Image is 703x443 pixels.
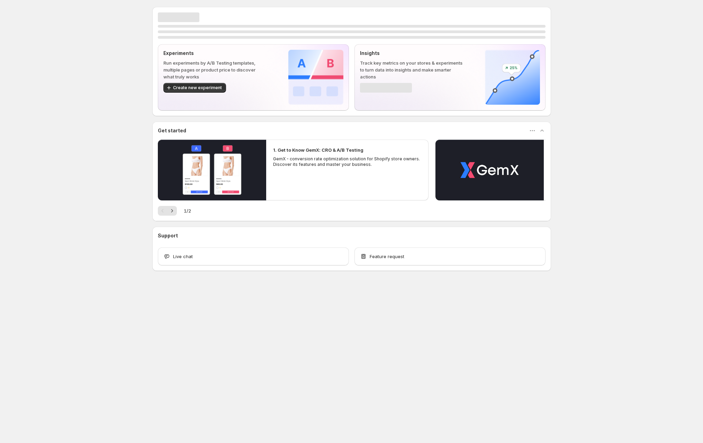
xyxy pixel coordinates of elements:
[360,59,463,80] p: Track key metrics on your stores & experiments to turn data into insights and make smarter actions
[158,140,266,200] button: Play video
[158,232,178,239] h3: Support
[173,85,222,91] span: Create new experiment
[163,50,266,57] p: Experiments
[370,253,404,260] span: Feature request
[184,207,191,214] span: 1 / 2
[167,206,177,216] button: Next
[163,83,226,93] button: Create new experiment
[288,50,343,105] img: Experiments
[485,50,540,105] img: Insights
[360,50,463,57] p: Insights
[273,156,422,167] p: GemX - conversion rate optimization solution for Shopify store owners. Discover its features and ...
[435,140,544,200] button: Play video
[163,59,266,80] p: Run experiments by A/B Testing templates, multiple pages or product price to discover what truly ...
[158,206,177,216] nav: Pagination
[173,253,193,260] span: Live chat
[158,127,186,134] h3: Get started
[273,147,363,153] h2: 1. Get to Know GemX: CRO & A/B Testing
